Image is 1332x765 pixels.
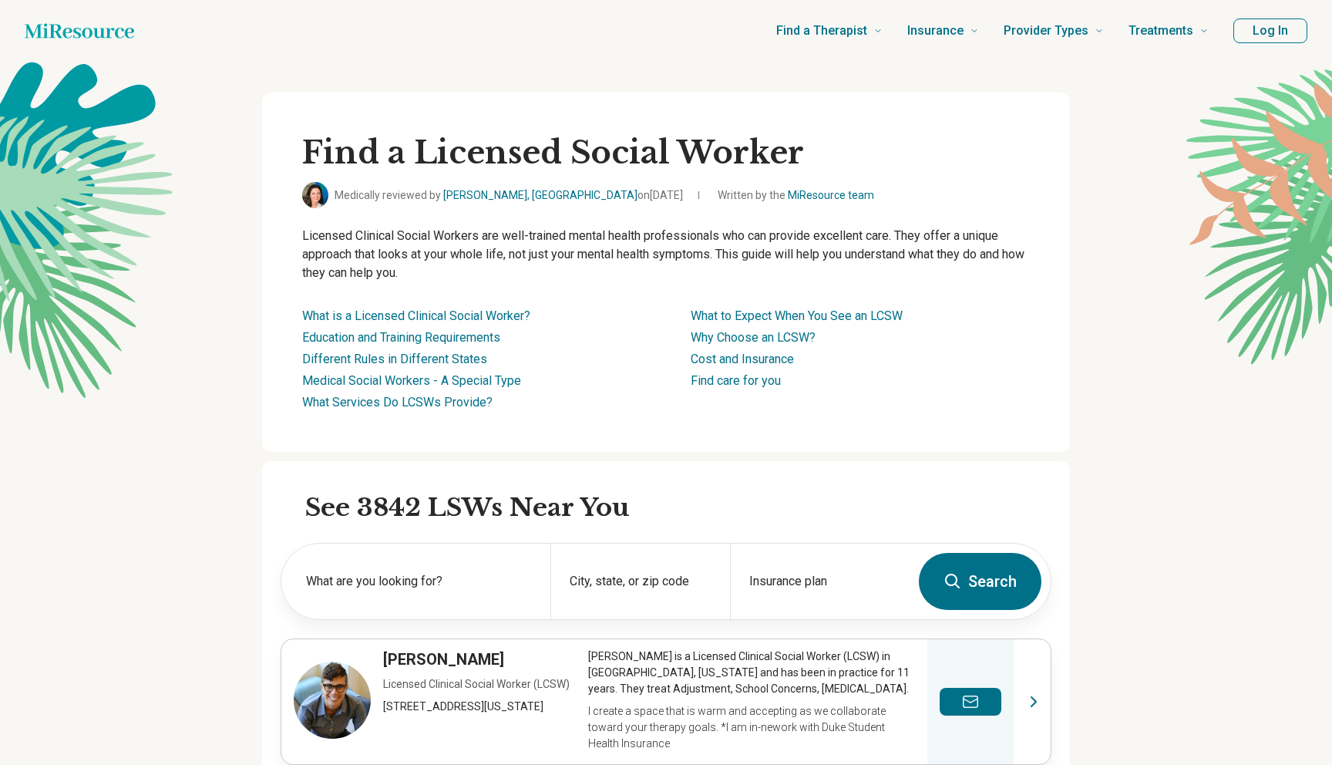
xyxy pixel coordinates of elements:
[919,553,1041,610] button: Search
[1004,20,1088,42] span: Provider Types
[907,20,964,42] span: Insurance
[691,352,794,366] a: Cost and Insurance
[1128,20,1193,42] span: Treatments
[940,688,1001,716] button: Send a message
[335,187,683,204] span: Medically reviewed by
[691,330,816,345] a: Why Choose an LCSW?
[305,492,1051,524] h2: See 3842 LSWs Near You
[302,133,1030,173] h1: Find a Licensed Social Worker
[1233,19,1307,43] button: Log In
[25,15,134,46] a: Home page
[718,187,874,204] span: Written by the
[691,308,903,323] a: What to Expect When You See an LCSW
[788,189,874,201] a: MiResource team
[302,352,487,366] a: Different Rules in Different States
[637,189,683,201] span: on [DATE]
[691,373,781,388] a: Find care for you
[302,395,493,409] a: What Services Do LCSWs Provide?
[302,373,521,388] a: Medical Social Workers - A Special Type
[443,189,637,201] a: [PERSON_NAME], [GEOGRAPHIC_DATA]
[302,308,530,323] a: What is a Licensed Clinical Social Worker?
[302,227,1030,282] p: Licensed Clinical Social Workers are well-trained mental health professionals who can provide exc...
[302,330,500,345] a: Education and Training Requirements
[776,20,867,42] span: Find a Therapist
[306,572,532,591] label: What are you looking for?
